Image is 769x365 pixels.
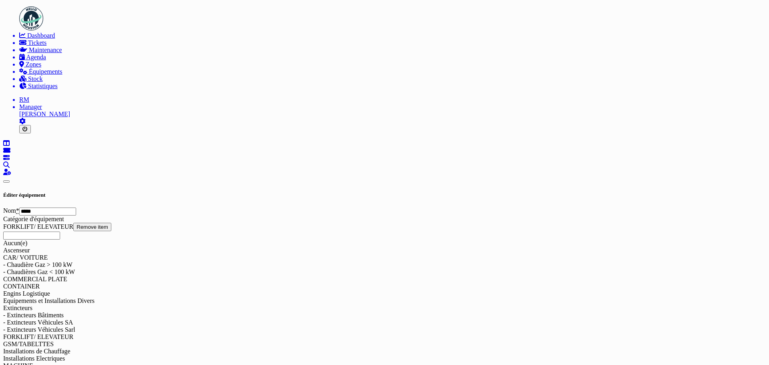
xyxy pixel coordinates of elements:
[29,46,62,53] span: Maintenance
[19,39,766,46] a: Tickets
[28,75,42,82] span: Stock
[19,61,766,68] a: Zones
[19,6,43,30] img: Badge_color-CXgf-gQk.svg
[3,207,19,214] label: Nom
[3,223,766,231] div: FORKLIFT/ ELEVATEUR
[28,83,58,89] span: Statistiques
[29,68,62,75] span: Équipements
[19,96,766,103] li: RM
[3,240,766,247] div: Aucun(e)
[16,207,19,214] abbr: Requis
[3,283,766,290] div: CONTAINER
[3,268,766,276] div: - Chaudières Gaz < 100 kW
[3,341,766,348] div: GSM/TABELTTES
[19,46,766,54] a: Maintenance
[3,276,766,283] div: COMMERCIAL PLATE
[19,32,766,39] a: Dashboard
[19,103,766,118] li: [PERSON_NAME]
[26,61,41,68] span: Zones
[3,247,766,254] div: Ascenseur
[3,348,766,355] div: Installations de Chauffage
[3,305,766,312] div: Extincteurs
[3,355,766,362] div: Installations Electriques
[3,192,766,198] h5: Éditer équipement
[3,333,766,341] div: FORKLIFT/ ELEVATEUR
[26,54,46,60] span: Agenda
[73,223,111,231] button: Remove item: '2575'
[19,54,766,61] a: Agenda
[3,261,766,268] div: - Chaudière Gaz > 100 kW
[19,83,766,90] a: Statistiques
[19,103,766,111] div: Manager
[3,232,60,240] input: Aucun(e)
[3,312,766,319] div: - Extincteurs Bâtiments
[3,326,766,333] div: - Extincteurs Véhicules Sarl
[3,180,10,183] button: Close
[19,96,766,118] a: RM Manager[PERSON_NAME]
[3,319,766,326] div: - Extincteurs Véhicules SA
[3,254,766,261] div: CAR/ VOITURE
[3,216,64,222] label: Catégorie d'équipement
[19,75,766,83] a: Stock
[28,39,47,46] span: Tickets
[19,68,766,75] a: Équipements
[3,290,766,297] div: Engins Logistique
[27,32,55,39] span: Dashboard
[3,297,766,305] div: Equipements et Installations Divers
